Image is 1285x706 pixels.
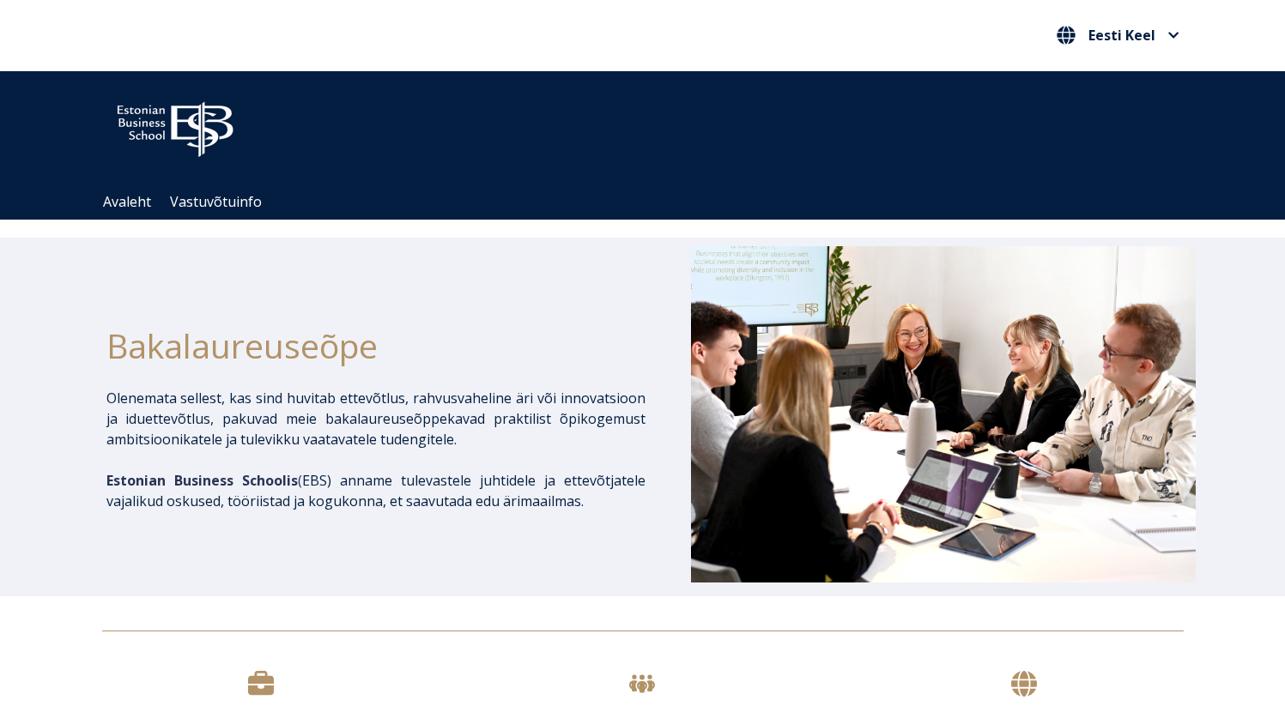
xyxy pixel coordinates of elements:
[94,184,1209,220] div: Navigation Menu
[106,470,646,511] p: EBS) anname tulevastele juhtidele ja ettevõtjatele vajalikud oskused, tööriistad ja kogukonna, et...
[106,471,298,490] span: Estonian Business Schoolis
[106,471,302,490] span: (
[106,388,646,450] p: Olenemata sellest, kas sind huvitab ettevõtlus, rahvusvaheline äri või innovatsioon ja iduettevõt...
[1088,28,1155,42] span: Eesti Keel
[102,88,248,162] img: ebs_logo2016_white
[1052,21,1184,49] button: Eesti Keel
[103,192,151,211] a: Avaleht
[170,192,262,211] a: Vastuvõtuinfo
[691,246,1196,582] img: Bakalaureusetudengid
[1052,21,1184,50] nav: Vali oma keel
[106,320,646,371] h1: Bakalaureuseõpe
